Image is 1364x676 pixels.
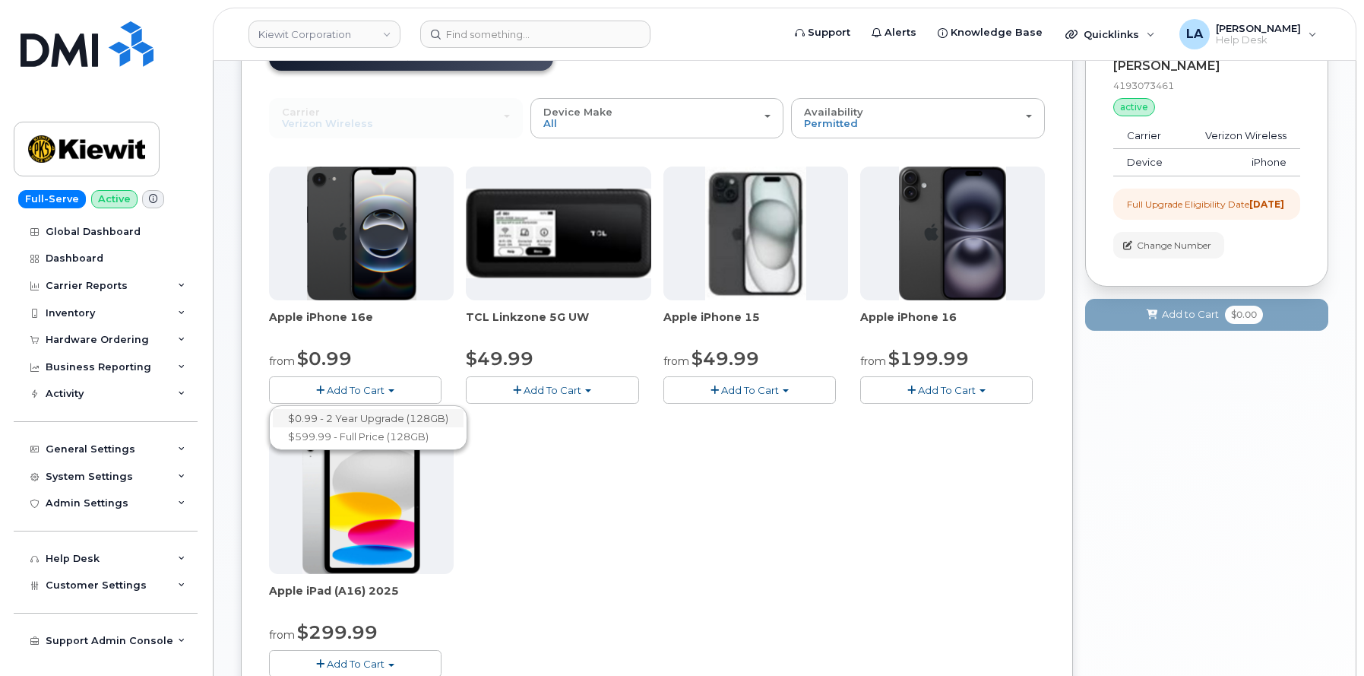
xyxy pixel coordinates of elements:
button: Add To Cart [663,376,836,403]
small: from [860,354,886,368]
td: Device [1113,149,1182,176]
button: Availability Permitted [791,98,1045,138]
span: Change Number [1137,239,1211,252]
a: Knowledge Base [927,17,1053,48]
div: Quicklinks [1055,19,1166,49]
span: All [543,117,557,129]
td: Carrier [1113,122,1182,150]
button: Device Make All [530,98,784,138]
span: LA [1186,25,1203,43]
span: $49.99 [466,348,533,370]
div: Apple iPhone 16e [269,309,454,340]
div: Lanette Aparicio [1169,19,1328,49]
span: Quicklinks [1084,28,1139,40]
input: Find something... [420,21,650,48]
a: $0.99 - 2 Year Upgrade (128GB) [273,409,464,428]
button: Change Number [1113,232,1224,259]
span: Availability [804,106,863,118]
img: ipad_11.png [302,440,420,574]
img: iphone15.jpg [705,167,806,300]
button: Add To Cart [466,376,638,403]
a: Kiewit Corporation [248,21,400,48]
div: Apple iPhone 16 [860,309,1045,340]
small: from [269,628,295,642]
img: iphone_16_plus.png [899,167,1006,300]
div: Full Upgrade Eligibility Date [1127,198,1284,211]
span: Add To Cart [918,384,976,396]
a: $599.99 - Full Price (128GB) [273,427,464,446]
button: Add To Cart [860,376,1033,403]
button: Add To Cart [269,376,441,403]
span: Support [808,25,850,40]
a: Alerts [861,17,927,48]
div: active [1113,98,1155,116]
span: Add To Cart [524,384,581,396]
div: Apple iPhone 15 [663,309,848,340]
span: Device Make [543,106,612,118]
div: 4193073461 [1113,79,1300,92]
div: Apple iPad (A16) 2025 [269,583,454,614]
iframe: Messenger Launcher [1298,610,1353,665]
img: linkzone5g.png [466,189,650,278]
strong: [DATE] [1249,198,1284,210]
span: $0.00 [1225,306,1263,324]
span: $199.99 [888,348,969,370]
small: from [663,354,689,368]
span: Alerts [885,25,916,40]
span: Permitted [804,117,858,129]
a: Support [784,17,861,48]
span: Help Desk [1216,34,1301,46]
span: [PERSON_NAME] [1216,22,1301,34]
div: TCL Linkzone 5G UW [466,309,650,340]
small: from [269,354,295,368]
span: Add To Cart [327,658,385,670]
td: iPhone [1182,149,1300,176]
span: Add To Cart [721,384,779,396]
span: Knowledge Base [951,25,1043,40]
span: $0.99 [297,348,352,370]
span: $49.99 [691,348,759,370]
td: Verizon Wireless [1182,122,1300,150]
img: iphone16e.png [307,167,416,300]
span: $299.99 [297,621,378,643]
div: [PERSON_NAME] [1113,59,1300,73]
button: Add to Cart $0.00 [1085,299,1328,330]
span: Add to Cart [1162,307,1219,322]
span: Add To Cart [327,384,385,396]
